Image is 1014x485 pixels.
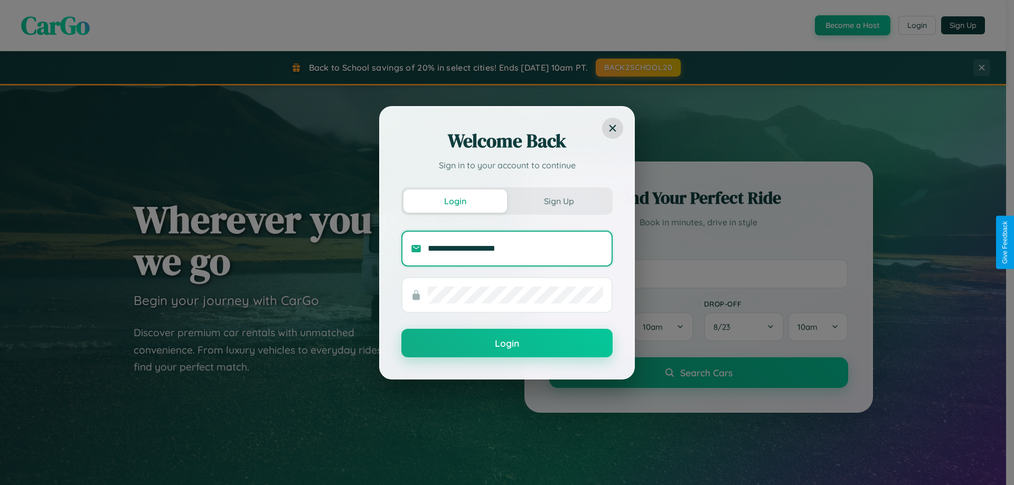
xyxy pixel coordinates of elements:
[401,159,613,172] p: Sign in to your account to continue
[401,128,613,154] h2: Welcome Back
[507,189,611,213] button: Sign Up
[1001,221,1009,264] div: Give Feedback
[403,189,507,213] button: Login
[401,329,613,357] button: Login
